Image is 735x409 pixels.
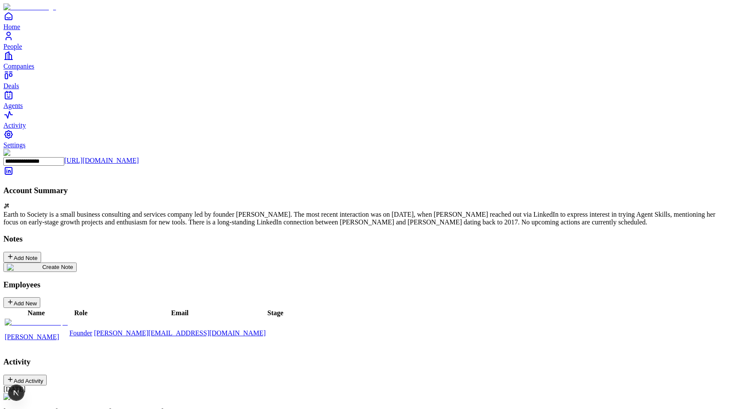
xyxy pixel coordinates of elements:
[3,141,26,149] span: Settings
[3,129,732,149] a: Settings
[69,309,92,317] div: Role
[3,3,56,11] img: Item Brain Logo
[3,280,732,290] h3: Employees
[3,43,22,50] span: People
[94,309,266,317] div: Email
[3,385,732,393] div: [DATE]
[5,319,68,341] a: Sameera Polavarapu[PERSON_NAME]
[3,263,77,272] button: create noteCreate Note
[3,149,54,157] img: Earth to Society
[3,31,732,50] a: People
[5,309,68,317] div: Name
[7,264,42,271] img: create note
[3,51,732,70] a: Companies
[3,393,47,401] img: linkedin logo
[5,333,68,341] p: [PERSON_NAME]
[3,234,732,244] h3: Notes
[3,122,26,129] span: Activity
[3,63,34,70] span: Companies
[3,252,41,263] button: Add Note
[94,329,266,337] a: [PERSON_NAME][EMAIL_ADDRESS][DOMAIN_NAME]
[7,253,38,261] div: Add Note
[3,82,19,90] span: Deals
[3,90,732,109] a: Agents
[42,264,73,270] span: Create Note
[5,319,68,326] img: Sameera Polavarapu
[3,186,732,195] h3: Account Summary
[3,70,732,90] a: Deals
[3,110,732,129] a: Activity
[3,102,23,109] span: Agents
[69,329,92,337] a: Founder
[3,375,47,385] button: Add Activity
[3,297,40,308] button: Add New
[3,23,20,30] span: Home
[3,11,732,30] a: Home
[3,211,732,226] div: Earth to Society is a small business consulting and services company led by founder [PERSON_NAME]...
[3,357,732,367] h3: Activity
[64,157,139,164] a: [URL][DOMAIN_NAME]
[267,309,283,317] div: Stage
